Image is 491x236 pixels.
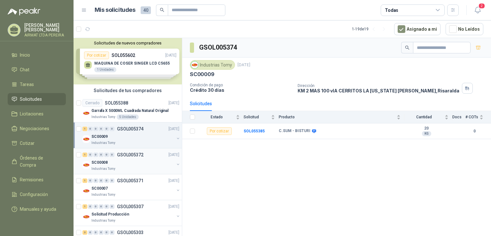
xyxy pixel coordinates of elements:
[104,127,109,131] div: 0
[82,127,87,131] div: 1
[91,218,115,223] p: Industrias Tomy
[168,230,179,236] p: [DATE]
[24,33,66,37] p: AIRMAT LTDA PEREIRA
[82,109,90,117] img: Company Logo
[82,204,87,209] div: 1
[117,204,144,209] p: GSOL005307
[199,111,244,123] th: Estado
[104,178,109,183] div: 0
[168,178,179,184] p: [DATE]
[190,60,235,70] div: Industrias Tomy
[168,204,179,210] p: [DATE]
[110,178,114,183] div: 0
[82,178,87,183] div: 1
[465,111,491,123] th: # COTs
[404,111,452,123] th: Cantidad
[141,6,151,14] span: 40
[190,100,212,107] div: Solicitudes
[105,101,128,105] p: SOL055388
[99,153,104,157] div: 0
[82,135,90,143] img: Company Logo
[20,81,34,88] span: Tareas
[168,152,179,158] p: [DATE]
[404,126,448,131] b: 20
[88,230,93,235] div: 0
[191,61,198,68] img: Company Logo
[20,154,60,169] span: Órdenes de Compra
[99,204,104,209] div: 0
[20,51,30,59] span: Inicio
[190,87,292,93] p: Crédito 30 días
[110,204,114,209] div: 0
[104,204,109,209] div: 0
[104,230,109,235] div: 0
[20,191,48,198] span: Configuración
[20,110,43,117] span: Licitaciones
[82,213,90,221] img: Company Logo
[82,153,87,157] div: 1
[279,111,404,123] th: Producto
[93,127,98,131] div: 0
[91,185,108,192] p: SC00007
[238,62,250,68] p: [DATE]
[91,114,115,120] p: Industrias Tomy
[88,204,93,209] div: 0
[394,23,440,35] button: Asignado a mi
[472,4,483,16] button: 2
[20,140,35,147] span: Cotizar
[91,140,115,146] p: Industrias Tomy
[82,177,181,197] a: 1 0 0 0 0 0 GSOL005371[DATE] Company LogoSC00007Industrias Tomy
[8,188,66,201] a: Configuración
[478,3,485,9] span: 2
[8,122,66,135] a: Negociaciones
[88,178,93,183] div: 0
[465,128,483,134] b: 0
[385,7,398,14] div: Todas
[110,230,114,235] div: 0
[104,153,109,157] div: 0
[99,230,104,235] div: 0
[8,93,66,105] a: Solicitudes
[298,83,459,88] p: Dirección
[91,108,168,114] p: Garrafa X 5000ML Cuadrada Natural Original
[82,161,90,169] img: Company Logo
[8,152,66,171] a: Órdenes de Compra
[91,160,108,166] p: SC00008
[91,192,115,197] p: Industrias Tomy
[405,45,409,50] span: search
[298,88,459,93] p: KM 2 MAS 100 vIA CERRITOS LA [US_STATE] [PERSON_NAME] , Risaralda
[279,115,395,119] span: Producto
[8,64,66,76] a: Chat
[88,153,93,157] div: 0
[76,41,179,45] button: Solicitudes de nuevos compradores
[8,203,66,215] a: Manuales y ayuda
[20,206,56,213] span: Manuales y ayuda
[190,83,292,87] p: Condición de pago
[117,127,144,131] p: GSOL005374
[8,78,66,90] a: Tareas
[244,129,265,133] b: SOL055385
[82,203,181,223] a: 1 0 0 0 0 0 GSOL005307[DATE] Company LogoSolicitud ProducciónIndustrias Tomy
[117,178,144,183] p: GSOL005371
[404,115,443,119] span: Cantidad
[8,137,66,149] a: Cotizar
[422,131,431,136] div: KG
[91,166,115,171] p: Industrias Tomy
[20,66,29,73] span: Chat
[20,96,42,103] span: Solicitudes
[74,38,182,84] div: Solicitudes de nuevos compradoresPor cotizarSOL055602[DATE] MAQUINA DE COSER SINGER LCD C56551 Un...
[82,230,87,235] div: 3
[20,176,43,183] span: Remisiones
[446,23,483,35] button: No Leídos
[199,115,235,119] span: Estado
[24,23,66,32] p: [PERSON_NAME] [PERSON_NAME]
[160,8,164,12] span: search
[74,97,182,122] a: CerradoSOL055388[DATE] Company LogoGarrafa X 5000ML Cuadrada Natural OriginalIndustrias Tomy5 Uni...
[465,115,478,119] span: # COTs
[452,111,465,123] th: Docs
[117,230,144,235] p: GSOL005303
[99,178,104,183] div: 0
[82,125,181,146] a: 1 0 0 0 0 0 GSOL005374[DATE] Company LogoSC00009Industrias Tomy
[199,43,238,52] h3: GSOL005374
[352,24,389,34] div: 1 - 19 de 19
